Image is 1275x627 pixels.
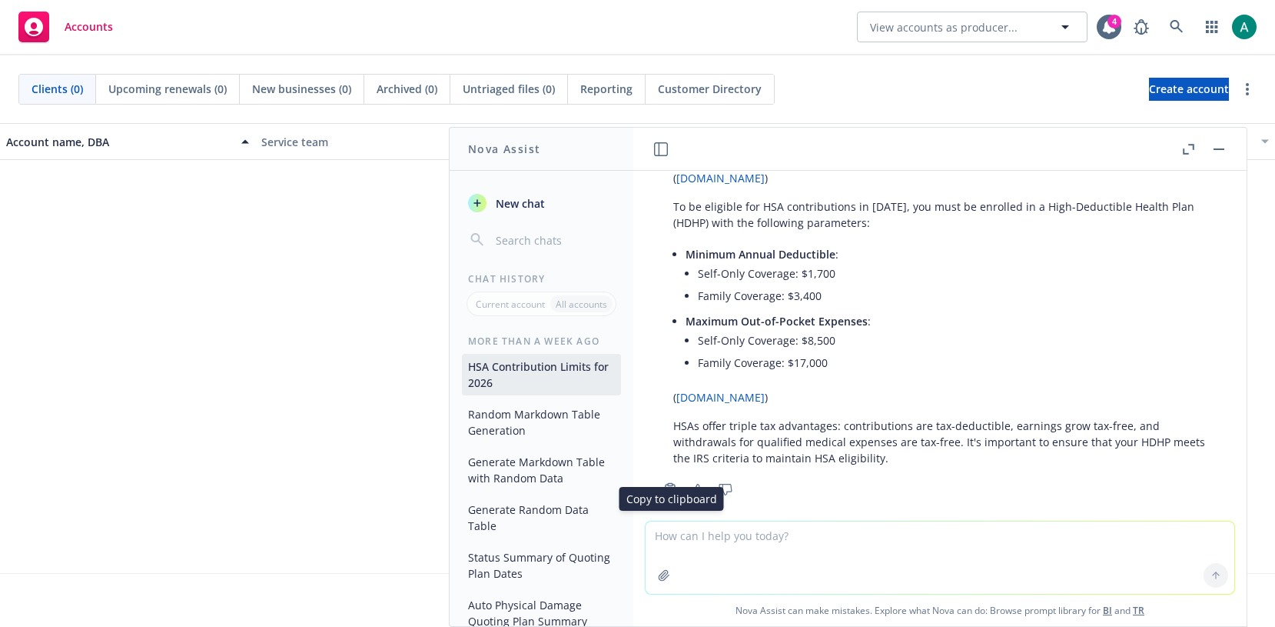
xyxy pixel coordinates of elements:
span: Maximum Out-of-Pocket Expenses [686,314,868,329]
button: Total premiums [765,123,1020,160]
div: Account name, DBA [6,134,232,150]
a: Create account [1149,78,1229,101]
li: Self-Only Coverage: $1,700 [698,262,1207,285]
span: Reporting [580,81,633,97]
li: Family Coverage: $3,400 [698,285,1207,307]
a: [DOMAIN_NAME] [676,390,765,405]
button: Thumbs down [713,479,738,500]
svg: Copy to clipboard [663,482,677,496]
span: Upcoming renewals (0) [108,81,227,97]
span: Untriaged files (0) [463,81,555,97]
button: Generate Markdown Table with Random Data [462,449,621,491]
div: Chat History [450,272,633,285]
button: View accounts as producer... [857,12,1087,42]
a: Search [1161,12,1192,42]
span: Create account [1149,75,1229,104]
button: Closest renewal date [1020,123,1275,160]
button: New chat [462,189,621,217]
span: New businesses (0) [252,81,351,97]
button: Generate Random Data Table [462,497,621,539]
a: BI [1103,604,1112,617]
span: Minimum Annual Deductible [686,247,835,262]
p: ( ) [673,389,1207,405]
div: More than a week ago [450,335,633,348]
p: To be eligible for HSA contributions in [DATE], you must be enrolled in a High-Deductible Health ... [673,198,1207,231]
span: Nova Assist can make mistakes. Explore what Nova can do: Browse prompt library for and [639,595,1240,626]
p: : [686,246,1207,262]
a: more [1238,80,1257,98]
a: Report a Bug [1126,12,1157,42]
span: New chat [493,195,545,212]
a: [DOMAIN_NAME] [676,171,765,185]
button: Status Summary of Quoting Plan Dates [462,545,621,586]
p: HSAs offer triple tax advantages: contributions are tax-deductible, earnings grow tax-free, and w... [673,418,1207,466]
button: Service team [255,123,510,160]
button: Active policies [510,123,765,160]
span: Archived (0) [377,81,437,97]
p: : [686,313,1207,329]
span: Customer Directory [658,81,762,97]
a: Switch app [1197,12,1227,42]
p: All accounts [556,298,607,311]
div: 4 [1107,15,1121,28]
input: Search chats [493,229,615,251]
span: Accounts [65,21,113,33]
span: View accounts as producer... [870,19,1018,35]
p: Current account [476,298,545,311]
li: Family Coverage: $17,000 [698,352,1207,374]
a: Accounts [12,5,119,48]
li: Self-Only Coverage: $8,500 [698,329,1207,352]
a: TR [1133,604,1144,617]
span: Clients (0) [32,81,83,97]
img: photo [1232,15,1257,39]
h1: Nova Assist [468,141,540,157]
button: Random Markdown Table Generation [462,402,621,443]
p: Copy to clipboard [626,491,717,507]
button: HSA Contribution Limits for 2026 [462,354,621,395]
div: Service team [261,134,504,150]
